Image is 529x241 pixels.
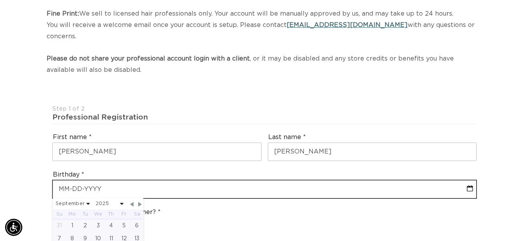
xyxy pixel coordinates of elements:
div: Accessibility Menu [5,219,22,236]
abbr: Tuesday [83,212,88,216]
p: We sell to licensed hair professionals only. Your account will be manually approved by us, and ma... [47,8,482,76]
abbr: Thursday [108,212,114,216]
div: Professional Registration [52,112,477,122]
span: Previous Month [128,201,135,208]
span: Next Month [137,201,144,208]
strong: Please do not share your professional account login with a client [47,55,250,62]
label: First name [53,133,92,141]
div: Thu Sep 04 2025 [105,219,117,232]
iframe: Chat Widget [425,157,529,241]
abbr: Saturday [134,212,140,216]
input: MM-DD-YYYY [53,180,476,198]
div: Step 1 of 2 [52,105,477,113]
div: Tue Sep 02 2025 [79,219,92,232]
label: Last name [268,133,306,141]
abbr: Wednesday [94,212,102,216]
abbr: Friday [121,212,126,216]
strong: Fine Print: [47,11,79,17]
div: Fri Sep 05 2025 [117,219,130,232]
div: Sat Sep 06 2025 [130,219,143,232]
abbr: Sunday [56,212,63,216]
div: Wed Sep 03 2025 [92,219,105,232]
label: Birthday [53,171,84,179]
abbr: Monday [69,212,76,216]
div: Mon Sep 01 2025 [66,219,79,232]
a: [EMAIL_ADDRESS][DOMAIN_NAME] [287,22,408,28]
